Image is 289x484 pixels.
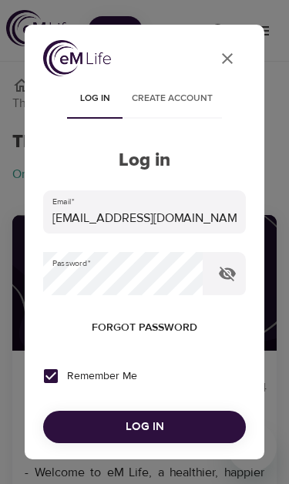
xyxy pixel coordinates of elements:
button: Forgot password [86,314,203,342]
span: Forgot password [92,318,197,338]
div: disabled tabs example [43,82,246,119]
span: Log in [62,417,227,437]
span: Log in [76,91,113,107]
h2: Log in [43,150,246,172]
button: close [209,40,246,77]
span: Create account [132,91,213,107]
span: Remember Me [67,368,137,385]
img: logo [43,40,111,76]
button: Log in [43,411,246,443]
